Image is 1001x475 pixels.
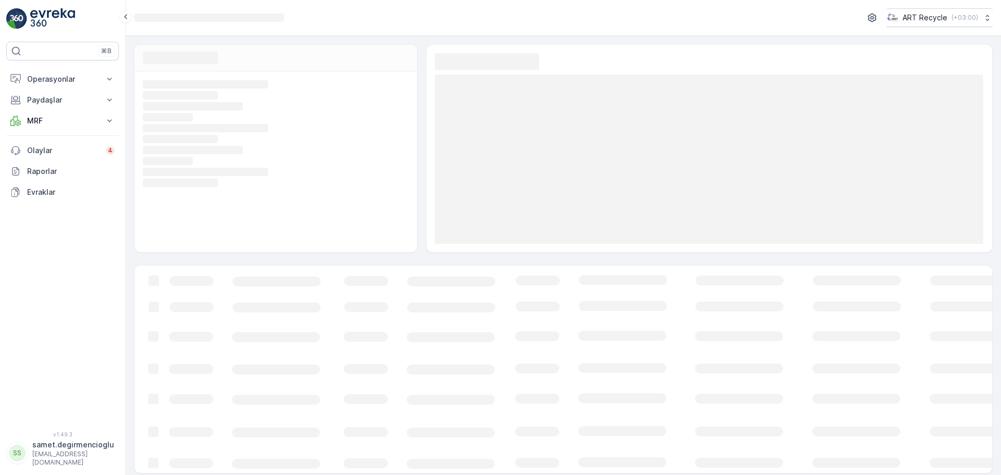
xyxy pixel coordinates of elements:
[32,440,114,450] p: samet.degirmencioglu
[9,445,26,461] div: SS
[951,14,978,22] p: ( +03:00 )
[6,140,119,161] a: Olaylar4
[6,110,119,131] button: MRF
[27,145,100,156] p: Olaylar
[6,69,119,90] button: Operasyonlar
[6,8,27,29] img: logo
[27,116,98,126] p: MRF
[887,8,993,27] button: ART Recycle(+03:00)
[6,182,119,203] a: Evraklar
[902,12,947,23] p: ART Recycle
[27,95,98,105] p: Paydaşlar
[27,166,115,177] p: Raporlar
[108,146,113,155] p: 4
[101,47,112,55] p: ⌘B
[27,187,115,197] p: Evraklar
[6,161,119,182] a: Raporlar
[6,90,119,110] button: Paydaşlar
[27,74,98,84] p: Operasyonlar
[887,12,898,23] img: image_23.png
[6,440,119,467] button: SSsamet.degirmencioglu[EMAIL_ADDRESS][DOMAIN_NAME]
[32,450,114,467] p: [EMAIL_ADDRESS][DOMAIN_NAME]
[6,431,119,438] span: v 1.49.3
[30,8,75,29] img: logo_light-DOdMpM7g.png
